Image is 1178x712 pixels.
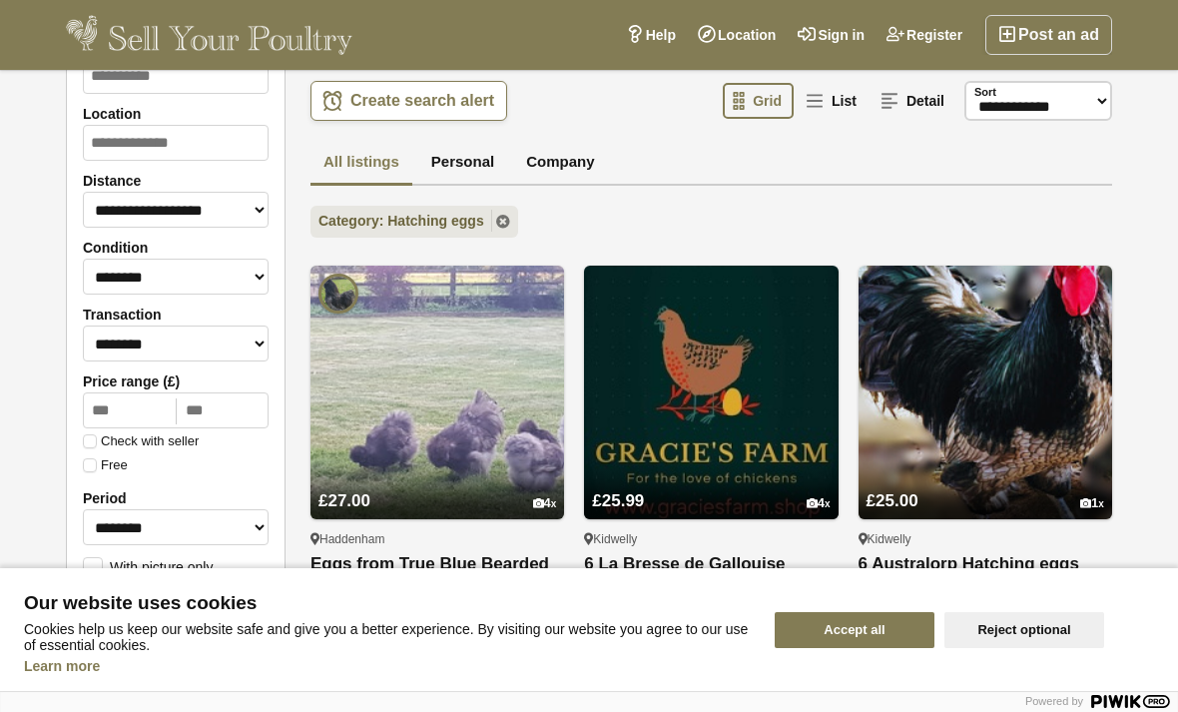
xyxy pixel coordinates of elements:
div: Haddenham [310,531,564,547]
p: Cookies help us keep our website safe and give you a better experience. By visiting our website y... [24,621,751,653]
img: Eggs from True Blue Bearded Silkies x6 *Fertility Guarantee* [310,266,564,519]
a: Detail [871,83,956,119]
a: Location [687,15,787,55]
a: Post an ad [985,15,1112,55]
a: Grid [723,83,794,119]
label: Transaction [83,307,269,323]
label: Price range (£) [83,373,269,389]
img: Sell Your Poultry [66,15,352,55]
button: Accept all [775,612,934,648]
a: All listings [310,141,412,187]
a: Company [513,141,607,187]
div: 1 [1080,496,1104,511]
label: Free [83,458,128,472]
a: Register [876,15,973,55]
a: Create search alert [310,81,507,121]
img: 6 La Bresse de Gallouise Hatching eggs P&P Included Tracked 24 [584,266,838,519]
a: Eggs from True Blue Bearded Silkies x6 *Fertility Guarantee* [310,554,564,594]
label: Condition [83,240,269,256]
a: 6 La Bresse de Gallouise Hatching eggs P&P Included Tracked 24 [584,554,838,595]
div: 4 [533,496,557,511]
span: Detail [906,93,944,109]
div: 4 [807,496,831,511]
label: With picture only [83,557,213,575]
img: Dallambay [318,274,358,314]
span: Grid [753,93,782,109]
a: £25.99 4 [584,453,838,519]
button: Reject optional [944,612,1104,648]
span: £25.99 [592,491,644,510]
span: Our website uses cookies [24,593,751,613]
span: List [832,93,857,109]
a: Sign in [787,15,876,55]
a: Category: Hatching eggs [310,206,518,238]
a: £25.00 1 [859,453,1112,519]
a: Learn more [24,658,100,674]
label: Sort [974,84,996,101]
a: List [796,83,869,119]
span: £27.00 [318,491,370,510]
span: Create search alert [350,91,494,111]
label: Check with seller [83,434,199,448]
label: Period [83,490,269,506]
a: Help [615,15,687,55]
img: 6 Australorp Hatching eggs [859,266,1112,519]
span: Powered by [1025,695,1083,707]
a: 6 Australorp Hatching eggs [859,554,1112,575]
span: £25.00 [867,491,918,510]
label: Distance [83,173,269,189]
div: Kidwelly [584,531,838,547]
div: Kidwelly [859,531,1112,547]
a: £27.00 4 [310,453,564,519]
a: Personal [418,141,507,187]
label: Location [83,106,269,122]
